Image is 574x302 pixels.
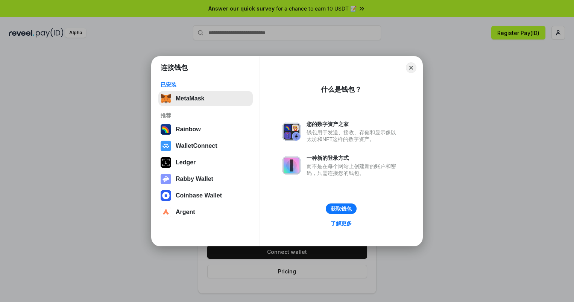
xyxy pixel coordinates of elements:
button: Coinbase Wallet [158,188,253,203]
div: 您的数字资产之家 [307,121,400,127]
img: svg+xml,%3Csvg%20width%3D%2228%22%20height%3D%2228%22%20viewBox%3D%220%200%2028%2028%22%20fill%3D... [161,190,171,201]
div: Rainbow [176,126,201,133]
div: WalletConnect [176,143,217,149]
img: svg+xml,%3Csvg%20width%3D%2228%22%20height%3D%2228%22%20viewBox%3D%220%200%2028%2028%22%20fill%3D... [161,207,171,217]
button: Rabby Wallet [158,171,253,187]
img: svg+xml,%3Csvg%20fill%3D%22none%22%20height%3D%2233%22%20viewBox%3D%220%200%2035%2033%22%20width%... [161,93,171,104]
div: 推荐 [161,112,251,119]
div: MetaMask [176,95,204,102]
img: svg+xml,%3Csvg%20xmlns%3D%22http%3A%2F%2Fwww.w3.org%2F2000%2Fsvg%22%20fill%3D%22none%22%20viewBox... [282,156,301,175]
div: Argent [176,209,195,215]
img: svg+xml,%3Csvg%20width%3D%22120%22%20height%3D%22120%22%20viewBox%3D%220%200%20120%20120%22%20fil... [161,124,171,135]
button: Argent [158,205,253,220]
div: Coinbase Wallet [176,192,222,199]
h1: 连接钱包 [161,63,188,72]
div: 什么是钱包？ [321,85,361,94]
img: svg+xml,%3Csvg%20width%3D%2228%22%20height%3D%2228%22%20viewBox%3D%220%200%2028%2028%22%20fill%3D... [161,141,171,151]
img: svg+xml,%3Csvg%20xmlns%3D%22http%3A%2F%2Fwww.w3.org%2F2000%2Fsvg%22%20fill%3D%22none%22%20viewBox... [161,174,171,184]
button: WalletConnect [158,138,253,153]
div: 一种新的登录方式 [307,155,400,161]
div: 获取钱包 [331,205,352,212]
img: svg+xml,%3Csvg%20xmlns%3D%22http%3A%2F%2Fwww.w3.org%2F2000%2Fsvg%22%20fill%3D%22none%22%20viewBox... [282,123,301,141]
a: 了解更多 [326,219,356,228]
button: Ledger [158,155,253,170]
div: Ledger [176,159,196,166]
div: Rabby Wallet [176,176,213,182]
div: 了解更多 [331,220,352,227]
div: 已安装 [161,81,251,88]
img: svg+xml,%3Csvg%20xmlns%3D%22http%3A%2F%2Fwww.w3.org%2F2000%2Fsvg%22%20width%3D%2228%22%20height%3... [161,157,171,168]
div: 而不是在每个网站上创建新的账户和密码，只需连接您的钱包。 [307,163,400,176]
button: Rainbow [158,122,253,137]
button: 获取钱包 [326,203,357,214]
div: 钱包用于发送、接收、存储和显示像以太坊和NFT这样的数字资产。 [307,129,400,143]
button: Close [406,62,416,73]
button: MetaMask [158,91,253,106]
